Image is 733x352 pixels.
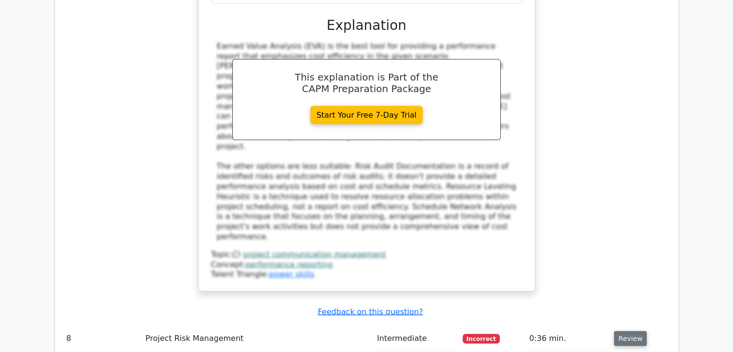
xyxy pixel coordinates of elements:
button: Review [614,331,647,346]
a: project communication management [243,250,386,259]
div: Concept: [211,260,522,270]
span: Incorrect [463,334,500,344]
a: Feedback on this question? [318,307,423,316]
div: Talent Triangle: [211,250,522,280]
h3: Explanation [217,17,517,34]
a: performance reporting [245,260,333,269]
a: power skills [269,270,314,279]
div: Topic: [211,250,522,260]
a: Start Your Free 7-Day Trial [310,106,423,124]
div: Earned Value Analysis (EVA) is the best tool for providing a performance report that emphasizes c... [217,41,517,242]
